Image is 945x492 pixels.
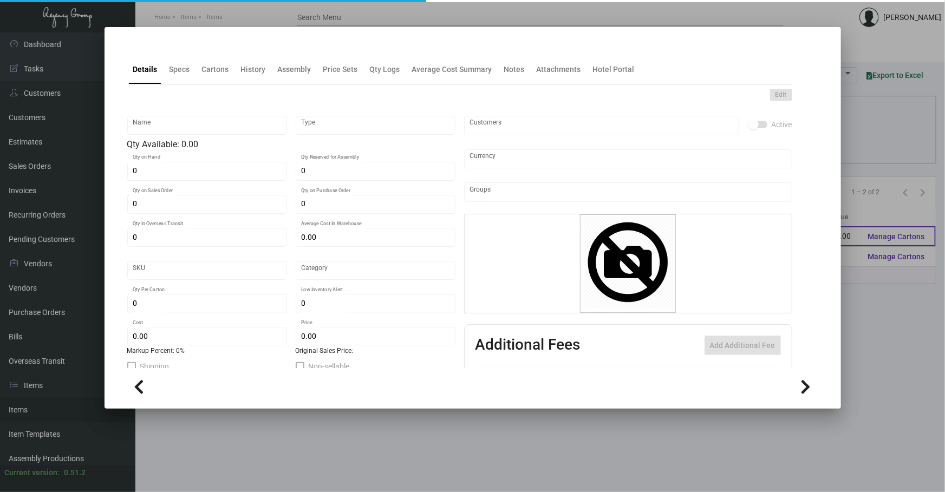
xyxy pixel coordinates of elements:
[710,341,775,350] span: Add Additional Fee
[593,64,635,75] div: Hotel Portal
[772,118,792,131] span: Active
[241,64,266,75] div: History
[309,360,350,373] span: Non-sellable
[133,64,158,75] div: Details
[470,188,786,196] input: Add new..
[504,64,525,75] div: Notes
[470,121,733,130] input: Add new..
[370,64,400,75] div: Qty Logs
[705,336,781,355] button: Add Additional Fee
[537,64,581,75] div: Attachments
[412,64,492,75] div: Average Cost Summary
[770,89,792,101] button: Edit
[127,138,455,151] div: Qty Available: 0.00
[475,336,581,355] h2: Additional Fees
[278,64,311,75] div: Assembly
[775,90,787,100] span: Edit
[202,64,229,75] div: Cartons
[170,64,190,75] div: Specs
[4,467,60,478] div: Current version:
[323,64,358,75] div: Price Sets
[64,467,86,478] div: 0.51.2
[140,360,170,373] span: Shipping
